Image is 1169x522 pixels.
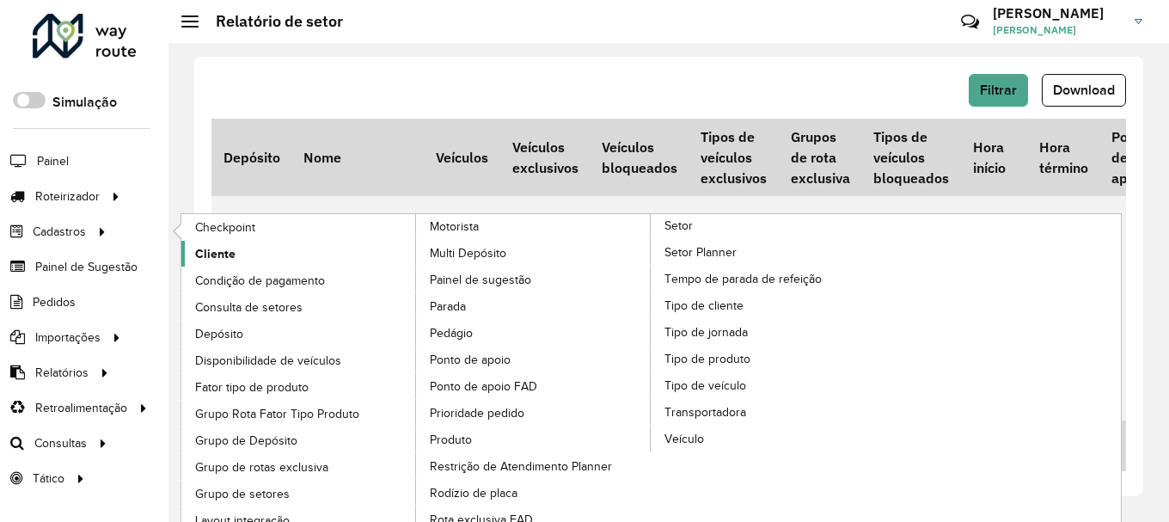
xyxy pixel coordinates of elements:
a: Restrição de Atendimento Planner [416,453,652,479]
a: Tempo de parada de refeição [651,266,886,292]
span: Painel [37,152,69,170]
span: Depósito [195,325,243,343]
a: Fator tipo de produto [181,374,417,400]
a: Contato Rápido [952,3,988,40]
span: Veículo [664,430,704,448]
th: Ponto de apoio [1099,119,1160,196]
span: Restrição de Atendimento Planner [430,458,612,476]
a: Disponibilidade de veículos [181,347,417,373]
span: Filtrar [980,83,1017,97]
th: Veículos bloqueados [590,119,689,196]
h2: Relatório de setor [199,12,343,31]
a: Rodízio de placa [416,480,652,506]
th: Tipos de veículos exclusivos [689,119,779,196]
th: Nome [291,119,424,196]
th: Hora término [1027,119,1099,196]
button: Filtrar [969,74,1028,107]
span: [PERSON_NAME] [993,22,1122,38]
span: Disponibilidade de veículos [195,352,341,370]
span: Cadastros [33,223,86,241]
span: Fator tipo de produto [195,378,309,396]
span: Retroalimentação [35,399,127,417]
span: Download [1053,83,1115,97]
a: Tipo de produto [651,346,886,372]
a: Veículo [651,426,886,451]
span: Transportadora [664,403,746,421]
span: Tipo de produto [664,350,750,368]
th: Grupos de rota exclusiva [779,119,861,196]
a: Depósito [181,321,417,347]
span: Prioridade pedido [430,404,524,422]
span: Ponto de apoio [430,351,511,369]
a: Parada [416,293,652,319]
span: Cliente [195,245,236,263]
a: Grupo de Depósito [181,427,417,453]
h3: [PERSON_NAME] [993,5,1122,21]
span: Roteirizador [35,187,100,206]
span: Tático [33,470,64,488]
span: Tempo de parada de refeição [664,270,822,288]
label: Simulação [52,92,117,113]
th: Hora início [961,119,1027,196]
span: Rodízio de placa [430,484,517,502]
a: Prioridade pedido [416,400,652,426]
span: Multi Depósito [430,244,506,262]
a: Tipo de jornada [651,319,886,345]
span: Ponto de apoio FAD [430,378,537,396]
a: Condição de pagamento [181,267,417,293]
span: Parada [430,298,466,316]
span: Relatórios [35,364,89,382]
a: Cliente [181,241,417,267]
a: Ponto de apoio [416,347,652,372]
span: Motorista [430,218,479,236]
a: Multi Depósito [416,240,652,266]
a: Painel de sugestão [416,267,652,292]
span: Tipo de cliente [664,297,744,315]
a: Tipo de cliente [651,292,886,318]
span: Setor Planner [664,243,737,261]
span: Grupo de Depósito [195,432,297,450]
span: Grupo de setores [195,485,290,503]
span: Consultas [34,434,87,452]
span: Grupo de rotas exclusiva [195,458,328,476]
span: Pedidos [33,293,76,311]
span: Painel de sugestão [430,271,531,289]
a: Grupo de rotas exclusiva [181,454,417,480]
span: Grupo Rota Fator Tipo Produto [195,405,359,423]
span: Condição de pagamento [195,272,325,290]
a: Grupo Rota Fator Tipo Produto [181,401,417,427]
span: Consulta de setores [195,298,303,316]
a: Grupo de setores [181,481,417,507]
a: Tipo de veículo [651,372,886,398]
span: Pedágio [430,324,473,342]
a: Setor Planner [651,239,886,265]
span: Importações [35,329,101,347]
span: Produto [430,431,472,449]
a: Consulta de setores [181,294,417,320]
span: Painel de Sugestão [35,258,138,276]
th: Veículos exclusivos [500,119,590,196]
button: Download [1042,74,1126,107]
a: Transportadora [651,399,886,425]
span: Setor [664,217,693,235]
th: Tipos de veículos bloqueados [861,119,960,196]
a: Produto [416,427,652,452]
a: Ponto de apoio FAD [416,373,652,399]
span: Checkpoint [195,218,255,236]
th: Depósito [211,119,291,196]
span: Tipo de jornada [664,323,748,341]
a: Checkpoint [181,214,417,240]
a: Pedágio [416,320,652,346]
th: Veículos [424,119,499,196]
span: Tipo de veículo [664,377,746,395]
